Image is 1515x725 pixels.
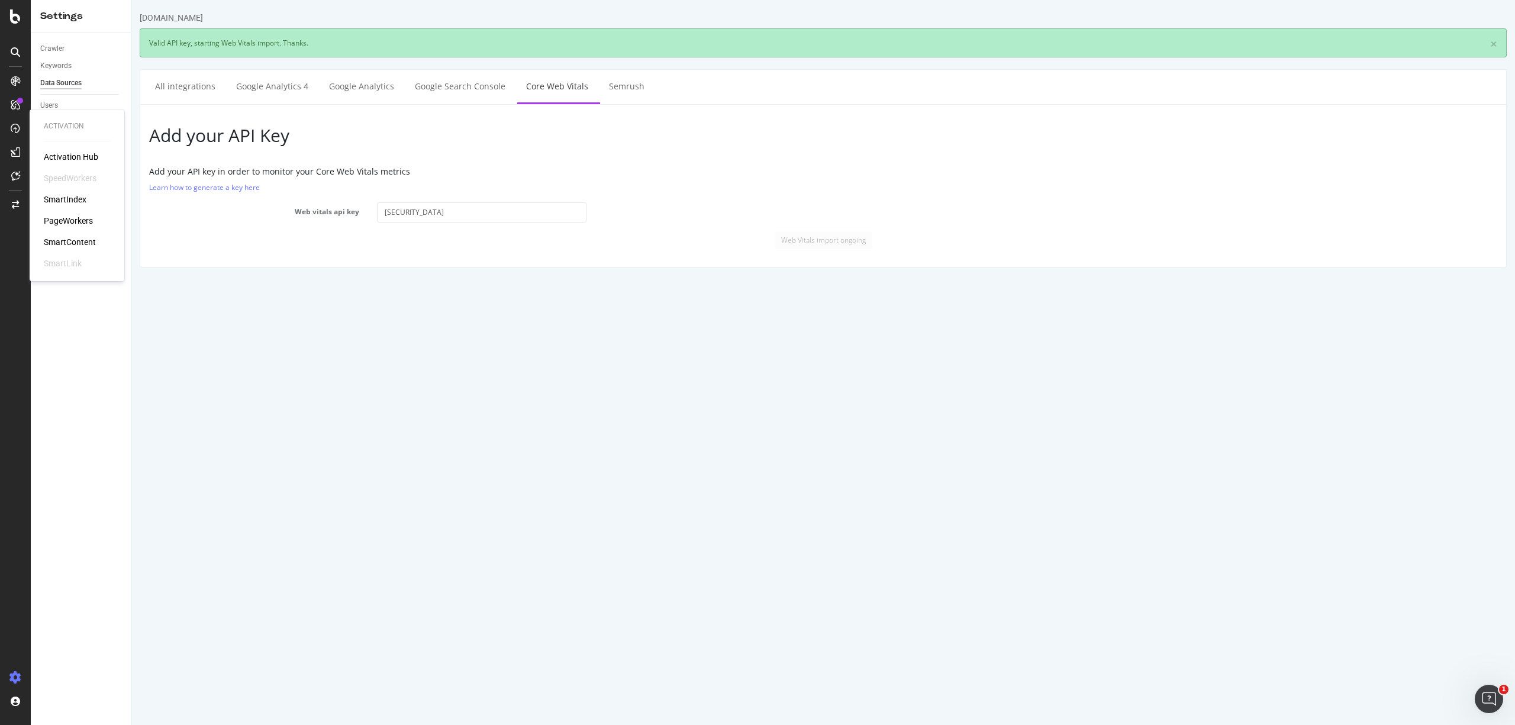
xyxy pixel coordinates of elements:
a: SmartContent [44,236,96,248]
a: Google Analytics 4 [96,70,186,102]
div: Settings [40,9,121,23]
span: 1 [1499,685,1508,694]
h5: Add your API key in order to monitor your Core Web Vitals metrics [18,167,1366,176]
a: All integrations [15,70,93,102]
a: Google Search Console [275,70,383,102]
div: Crawler [40,43,65,55]
a: Keywords [40,60,123,72]
div: Valid API key, starting Web Vitals import. Thanks. [8,28,1375,57]
a: SmartIndex [44,194,86,205]
a: Learn how to generate a key here [18,182,128,192]
a: × [1359,38,1366,50]
a: Activation Hub [44,151,98,163]
a: Users [40,99,123,112]
div: Keywords [40,60,72,72]
a: PageWorkers [44,215,93,227]
h2: Add your API Key [18,125,1366,145]
div: SmartLink [44,257,82,269]
div: Activation [44,121,110,131]
div: Users [40,99,58,112]
a: Semrush [469,70,522,102]
label: Web vitals api key [9,202,237,217]
iframe: Intercom live chat [1475,685,1503,713]
a: Data Sources [40,77,123,89]
a: Core Web Vitals [386,70,466,102]
div: Data Sources [40,77,82,89]
a: Crawler [40,43,123,55]
a: Google Analytics [189,70,272,102]
div: SpeedWorkers [44,172,96,184]
div: [DOMAIN_NAME] [8,12,72,24]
